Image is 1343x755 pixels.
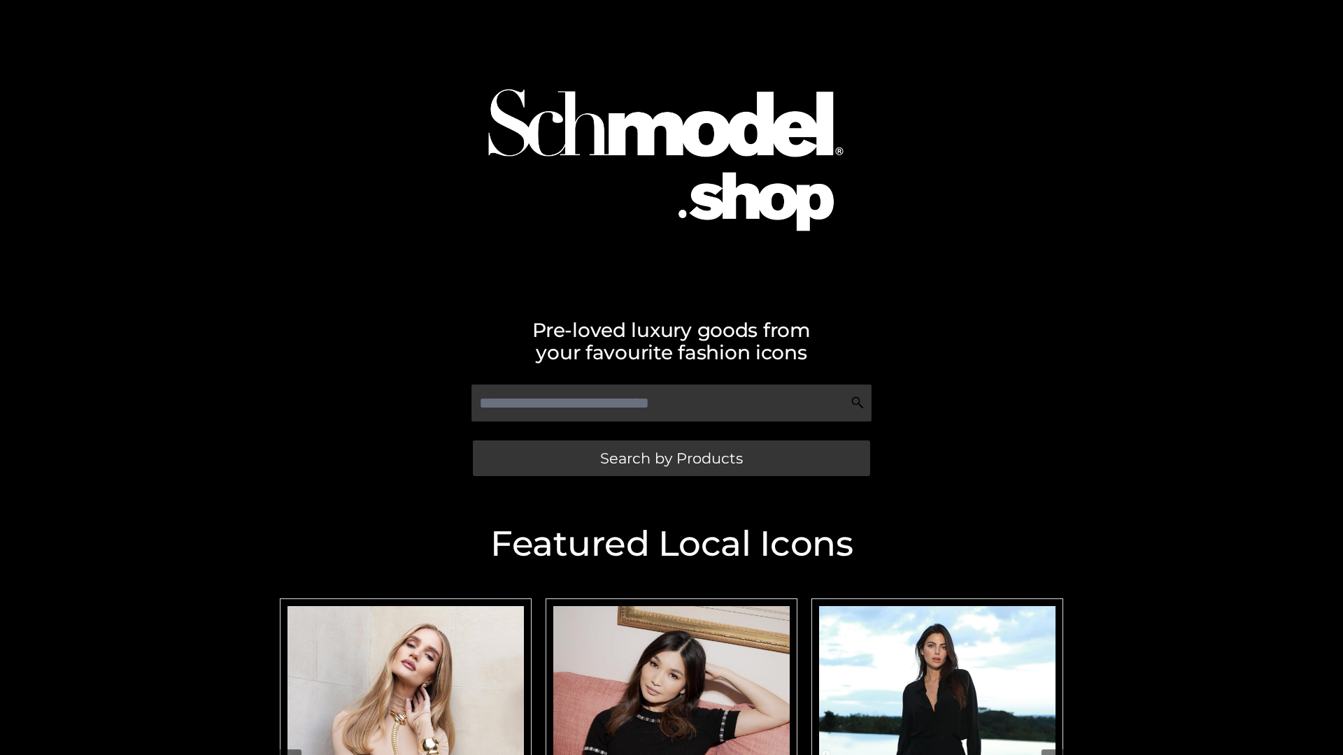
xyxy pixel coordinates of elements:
h2: Featured Local Icons​ [273,526,1070,561]
img: Search Icon [851,396,865,410]
a: Search by Products [473,440,870,476]
span: Search by Products [600,451,743,466]
h2: Pre-loved luxury goods from your favourite fashion icons [273,319,1070,364]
